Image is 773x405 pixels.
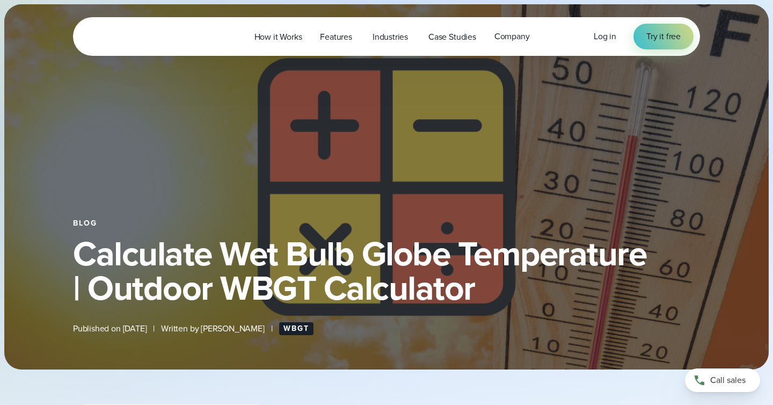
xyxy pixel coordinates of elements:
[279,322,313,335] a: WBGT
[153,322,155,335] span: |
[73,322,147,335] span: Published on [DATE]
[271,322,273,335] span: |
[161,322,265,335] span: Written by [PERSON_NAME]
[320,31,352,44] span: Features
[594,30,616,43] a: Log in
[373,31,408,44] span: Industries
[245,26,311,48] a: How it Works
[685,368,760,392] a: Call sales
[428,31,476,44] span: Case Studies
[646,30,681,43] span: Try it free
[254,31,302,44] span: How it Works
[633,24,694,49] a: Try it free
[419,26,485,48] a: Case Studies
[494,30,530,43] span: Company
[73,219,700,228] div: Blog
[594,30,616,42] span: Log in
[710,374,746,387] span: Call sales
[73,236,700,305] h1: Calculate Wet Bulb Globe Temperature | Outdoor WBGT Calculator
